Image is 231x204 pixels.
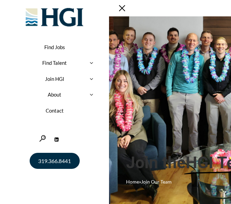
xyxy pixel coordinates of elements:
[126,179,172,185] span: »
[39,135,46,142] a: Search
[10,39,99,55] a: Find Jobs
[38,158,71,164] span: 319.366.8441
[30,153,80,169] a: 319.366.8441
[10,71,99,87] a: Join HGI
[10,55,99,71] a: Find Talent
[126,179,139,185] a: Home
[10,87,99,103] a: About
[10,103,99,119] a: Contact
[141,179,172,185] span: Join Our Team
